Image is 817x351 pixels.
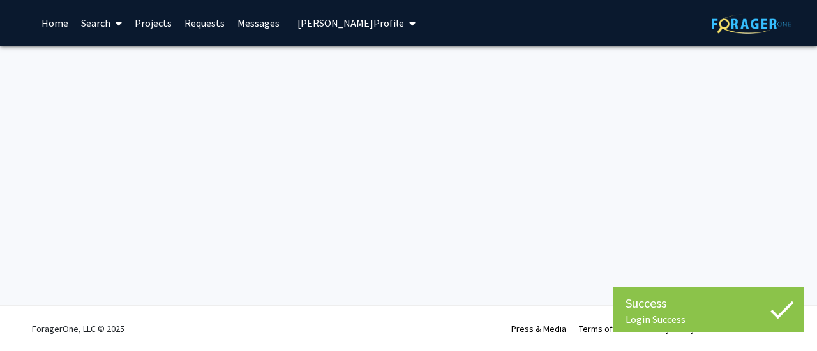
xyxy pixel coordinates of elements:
[32,306,124,351] div: ForagerOne, LLC © 2025
[297,17,404,29] span: [PERSON_NAME] Profile
[626,294,791,313] div: Success
[35,1,75,45] a: Home
[178,1,231,45] a: Requests
[579,323,629,334] a: Terms of Use
[712,14,791,34] img: ForagerOne Logo
[75,1,128,45] a: Search
[231,1,286,45] a: Messages
[511,323,566,334] a: Press & Media
[128,1,178,45] a: Projects
[626,313,791,326] div: Login Success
